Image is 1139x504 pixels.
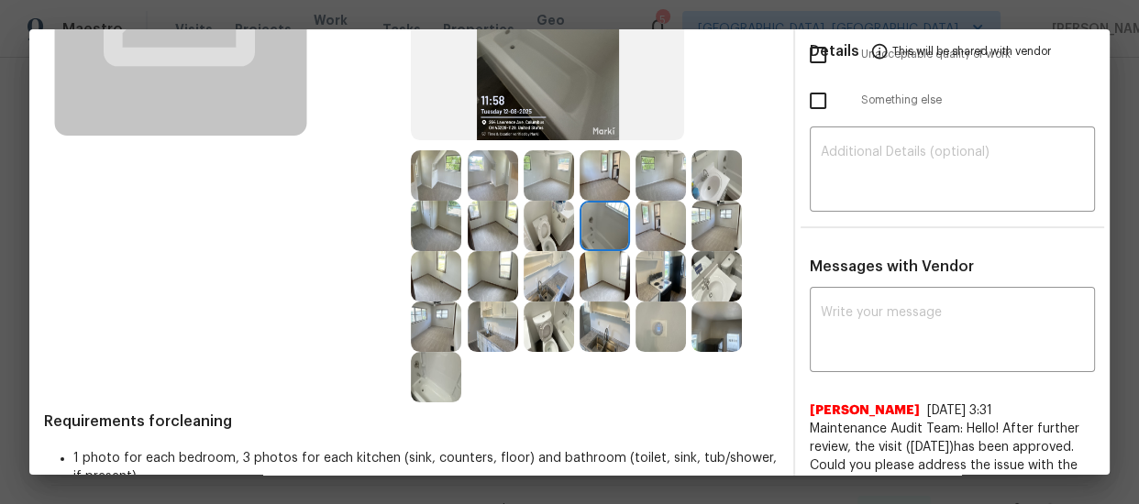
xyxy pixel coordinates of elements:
div: Something else [795,78,1110,124]
span: Requirements for cleaning [44,412,779,431]
span: [PERSON_NAME] [810,401,920,420]
span: [DATE] 3:31 [927,404,992,417]
span: Messages with Vendor [810,259,974,274]
span: This will be shared with vendor [892,29,1051,73]
span: Something else [861,93,1095,108]
li: 1 photo for each bedroom, 3 photos for each kitchen (sink, counters, floor) and bathroom (toilet,... [73,449,779,486]
span: Details [810,29,859,73]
